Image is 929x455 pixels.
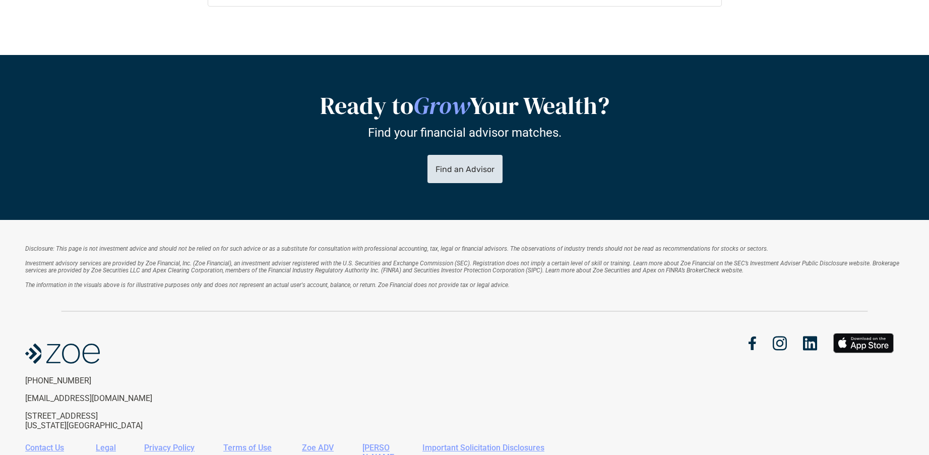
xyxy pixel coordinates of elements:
[144,443,195,452] a: Privacy Policy
[422,443,544,452] a: Important Solicitation Disclosures
[213,91,717,121] h2: Ready to Your Wealth?
[427,155,502,184] a: Find an Advisor
[25,245,768,252] em: Disclosure: This page is not investment advice and should not be relied on for such advice or as ...
[435,164,494,174] p: Find an Advisor
[25,411,191,430] p: [STREET_ADDRESS] [US_STATE][GEOGRAPHIC_DATA]
[302,443,334,452] a: Zoe ADV
[96,443,116,452] a: Legal
[25,393,191,403] p: [EMAIL_ADDRESS][DOMAIN_NAME]
[413,89,470,122] em: Grow
[25,260,901,274] em: Investment advisory services are provided by Zoe Financial, Inc. (Zoe Financial), an investment a...
[223,443,272,452] a: Terms of Use
[25,376,191,385] p: [PHONE_NUMBER]
[25,281,510,289] em: The information in the visuals above is for illustrative purposes only and does not represent an ...
[25,443,64,452] a: Contact Us
[368,126,562,140] p: Find your financial advisor matches.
